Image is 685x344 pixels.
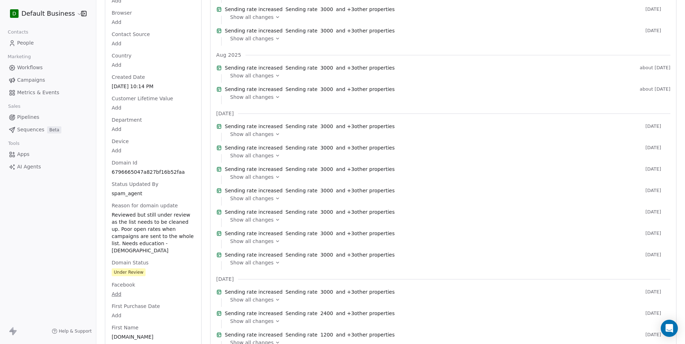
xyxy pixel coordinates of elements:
span: Created Date [110,74,146,81]
span: Sending rate [285,166,318,173]
span: and + 3 other properties [336,310,395,317]
span: and + 3 other properties [336,64,395,71]
span: and + 3 other properties [336,331,395,338]
span: [DATE] [645,123,670,129]
span: Status Updated By [110,181,160,188]
a: AI Agents [6,161,90,173]
span: Sending rate [285,123,318,130]
span: D [12,10,16,17]
span: 3000 [320,123,333,130]
span: Sending rate increased [225,6,283,13]
span: Sending rate increased [225,310,283,317]
span: [DATE] [645,252,670,258]
span: 3000 [320,6,333,13]
span: 3000 [320,27,333,34]
span: 3000 [320,187,333,194]
span: Show all changes [230,195,274,202]
span: [DATE] [645,209,670,215]
a: Metrics & Events [6,87,90,98]
a: Show all changes [230,259,665,266]
span: Show all changes [230,14,274,21]
span: and + 3 other properties [336,208,395,216]
span: and + 3 other properties [336,288,395,295]
span: Browser [110,9,133,16]
span: Sending rate increased [225,123,283,130]
span: 3000 [320,166,333,173]
span: Sending rate [285,230,318,237]
span: [DATE] [645,145,670,151]
span: Sending rate [285,310,318,317]
span: Customer Lifetime Value [110,95,174,102]
span: and + 3 other properties [336,251,395,258]
div: Open Intercom Messenger [661,320,678,337]
span: 3000 [320,86,333,93]
a: Show all changes [230,93,665,101]
span: Sales [5,101,24,112]
span: Sending rate increased [225,230,283,237]
span: [DATE] [645,231,670,236]
span: Show all changes [230,173,274,181]
span: Sending rate increased [225,288,283,295]
span: Workflows [17,64,43,71]
span: Apps [17,151,30,158]
a: Show all changes [230,296,665,303]
span: AI Agents [17,163,41,171]
span: and + 3 other properties [336,123,395,130]
span: and + 3 other properties [336,86,395,93]
span: Facebook [110,281,137,288]
span: Add [112,61,195,69]
a: Pipelines [6,111,90,123]
span: 6796665047a827bf16b52faa [112,168,195,176]
span: Show all changes [230,72,274,79]
span: Contacts [5,27,31,37]
a: Show all changes [230,72,665,79]
span: People [17,39,34,47]
span: Department [110,116,143,123]
div: Under Review [114,269,143,276]
span: Sending rate increased [225,86,283,93]
span: Aug 2025 [216,51,241,59]
span: Sending rate [285,288,318,295]
span: 1200 [320,331,333,338]
span: Device [110,138,130,145]
span: [DATE] [645,289,670,295]
a: Show all changes [230,131,665,138]
span: Sending rate [285,27,318,34]
span: Reason for domain update [110,202,179,209]
span: Show all changes [230,318,274,325]
span: Domain Status [110,259,150,266]
span: [DATE] [645,332,670,338]
span: 3000 [320,288,333,295]
button: DDefault Business [9,7,76,20]
span: Sending rate [285,86,318,93]
span: Show all changes [230,238,274,245]
span: Sending rate [285,144,318,151]
span: Sequences [17,126,44,133]
a: Campaigns [6,74,90,86]
span: Sending rate [285,64,318,71]
span: and + 3 other properties [336,187,395,194]
a: Apps [6,148,90,160]
a: People [6,37,90,49]
a: SequencesBeta [6,124,90,136]
span: Marketing [5,51,34,62]
span: Show all changes [230,35,274,42]
span: Show all changes [230,296,274,303]
span: and + 3 other properties [336,6,395,13]
a: Show all changes [230,318,665,325]
span: spam_agent [112,190,195,197]
span: [DATE] 10:14 PM [112,83,195,90]
span: 2400 [320,310,333,317]
span: [DATE] [645,310,670,316]
span: Show all changes [230,259,274,266]
span: 3000 [320,144,333,151]
span: Add [112,40,195,47]
span: Sending rate [285,187,318,194]
span: Domain Id [110,159,139,166]
a: Show all changes [230,152,665,159]
span: [DATE] [645,6,670,12]
span: Default Business [21,9,75,18]
span: 3000 [320,208,333,216]
a: Show all changes [230,35,665,42]
span: Sending rate increased [225,144,283,151]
